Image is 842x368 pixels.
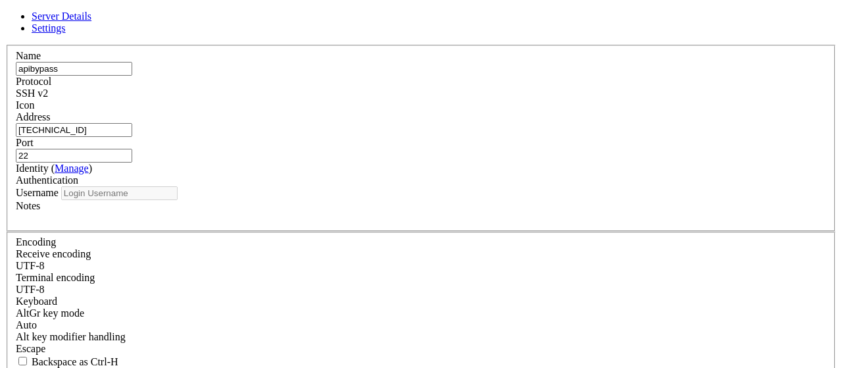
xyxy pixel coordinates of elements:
[5,27,672,38] x-row: Access denied
[16,343,45,354] span: Escape
[16,331,126,342] label: Controls how the Alt key is handled. Escape: Send an ESC prefix. 8-Bit: Add 128 to the typed char...
[16,307,84,319] label: Set the expected encoding for data received from the host. If the encodings do not match, visual ...
[51,163,92,174] span: ( )
[16,137,34,148] label: Port
[5,49,672,61] x-row: Access denied
[16,174,78,186] label: Authentication
[16,99,34,111] label: Icon
[16,260,45,271] span: UTF-8
[16,123,132,137] input: Host Name or IP
[16,284,826,296] div: UTF-8
[16,284,45,295] span: UTF-8
[16,236,56,248] label: Encoding
[16,248,91,259] label: Set the expected encoding for data received from the host. If the encodings do not match, visual ...
[16,163,92,174] label: Identity
[32,356,118,367] span: Backspace as Ctrl-H
[32,22,66,34] a: Settings
[16,111,50,122] label: Address
[16,62,132,76] input: Server Name
[16,343,826,355] div: Escape
[5,61,672,72] x-row: root@[TECHNICAL_ID]'s password:
[16,50,41,61] label: Name
[16,260,826,272] div: UTF-8
[55,163,89,174] a: Manage
[32,11,91,22] a: Server Details
[5,38,672,49] x-row: root@[TECHNICAL_ID]'s password:
[18,357,27,365] input: Backspace as Ctrl-H
[16,88,826,99] div: SSH v2
[5,16,672,28] x-row: root@[TECHNICAL_ID]'s password:
[16,319,826,331] div: Auto
[16,88,48,99] span: SSH v2
[16,187,59,198] label: Username
[5,5,672,16] x-row: Access denied
[178,61,184,72] div: (31, 5)
[16,149,132,163] input: Port Number
[16,76,51,87] label: Protocol
[16,200,40,211] label: Notes
[16,319,37,330] span: Auto
[16,356,118,367] label: If true, the backspace should send BS ('\x08', aka ^H). Otherwise the backspace key should send '...
[61,186,178,200] input: Login Username
[16,272,95,283] label: The default terminal encoding. ISO-2022 enables character map translations (like graphics maps). ...
[16,296,57,307] label: Keyboard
